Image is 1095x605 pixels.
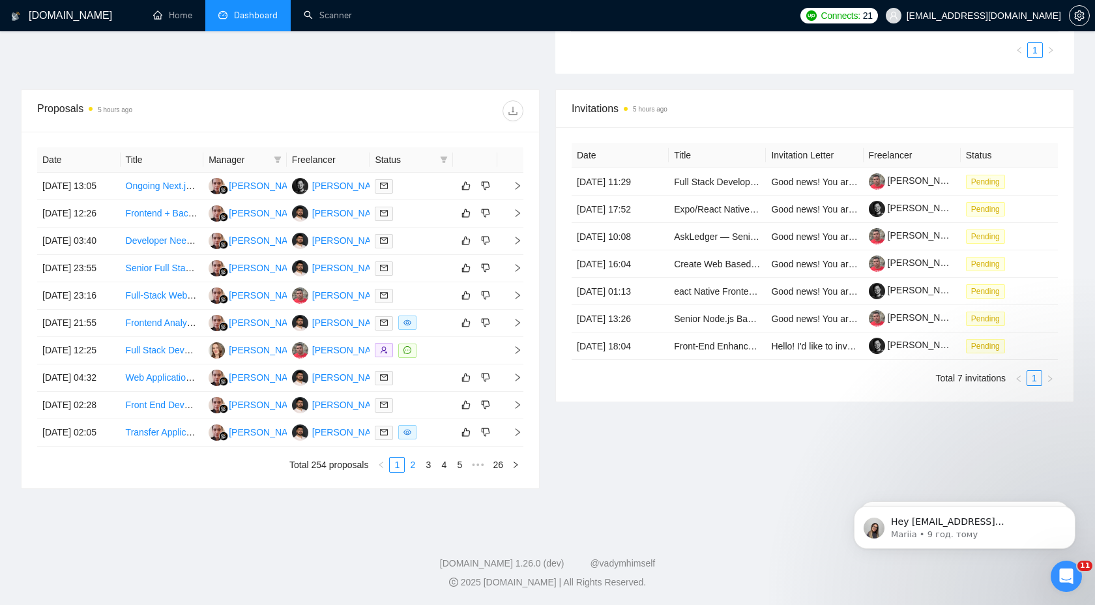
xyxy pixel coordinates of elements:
th: Date [37,147,121,173]
a: [PERSON_NAME] [869,203,963,213]
a: [PERSON_NAME] [869,312,963,323]
span: like [461,290,471,301]
div: [PERSON_NAME] [229,370,304,385]
span: like [461,235,471,246]
button: like [458,178,474,194]
button: dislike [478,370,493,385]
div: [PERSON_NAME] [229,398,304,412]
a: AU[PERSON_NAME] [209,235,304,245]
a: 4 [437,458,451,472]
span: left [377,461,385,469]
span: dislike [481,290,490,301]
span: left [1015,46,1023,54]
div: [PERSON_NAME] [312,398,387,412]
li: Next Page [1042,370,1058,386]
button: right [508,457,523,473]
img: c1O1MOctB-o4DI7RIPm54ktSQhr5U62Lv1Y6qMFn3RI11GOJ3GcnboeiiWJ0eJW1ER [869,338,885,354]
a: 1 [390,458,404,472]
button: dislike [478,233,493,248]
span: right [503,428,522,437]
a: Pending [966,340,1010,351]
button: download [503,100,523,121]
a: Expo/React Native - iOS first - Full Stack JS Preferred [674,204,892,214]
span: mail [380,264,388,272]
a: AU[PERSON_NAME] [209,207,304,218]
button: dislike [478,288,493,303]
td: [DATE] 01:13 [572,278,669,305]
img: AU [209,397,225,413]
td: Full Stack Developer (VPN + Cybersecurity Startup) [121,337,204,364]
td: [DATE] 03:40 [37,228,121,255]
a: Frontend + Backend Dev for AI-Powered Music Feedback Platform [126,208,396,218]
div: [PERSON_NAME] [229,179,304,193]
div: [PERSON_NAME] [312,288,387,302]
a: @vadymhimself [590,558,655,568]
img: AT [292,370,308,386]
span: like [461,263,471,273]
a: [PERSON_NAME] [869,230,963,241]
button: dislike [478,397,493,413]
span: dislike [481,317,490,328]
button: dislike [478,315,493,331]
td: eact Native Frontend Devs Needed for Construction Field App (Partner with Backend Team) [669,278,766,305]
td: Create Web Based Software to manage property vacancies [669,250,766,278]
li: Total 254 proposals [289,457,368,473]
button: setting [1069,5,1090,26]
img: BS [292,178,308,194]
td: Frontend Analyst for React/Next.js - API and Endpoint Analysis [121,310,204,337]
li: Next Page [1043,42,1058,58]
a: [DOMAIN_NAME] 1.26.0 (dev) [440,558,564,568]
span: right [503,291,522,300]
button: dislike [478,205,493,221]
span: message [403,346,411,354]
div: [PERSON_NAME] [229,288,304,302]
li: Next 5 Pages [467,457,488,473]
th: Title [121,147,204,173]
button: right [1042,370,1058,386]
a: Web Application for RFID-Based Game Venue (Backend + Dashboard + Leaderboards) [126,372,478,383]
th: Status [961,143,1058,168]
span: mail [380,319,388,327]
li: Total 7 invitations [936,370,1006,386]
span: right [503,318,522,327]
td: [DATE] 17:52 [572,196,669,223]
span: mail [380,182,388,190]
button: left [1011,370,1027,386]
div: [PERSON_NAME] [229,425,304,439]
span: Pending [966,257,1005,271]
span: dislike [481,427,490,437]
img: gigradar-bm.png [219,404,228,413]
a: Frontend Analyst for React/Next.js - API and Endpoint Analysis [126,317,379,328]
td: [DATE] 18:04 [572,332,669,360]
a: AU[PERSON_NAME] [209,399,304,409]
td: [DATE] 23:16 [37,282,121,310]
a: AU[PERSON_NAME] [209,317,304,327]
a: [PERSON_NAME] [869,340,963,350]
span: dislike [481,263,490,273]
span: mail [380,237,388,244]
a: Senior Node.js Backend Engineer for AI Media Generation Microservice [674,314,963,324]
td: Ongoing Next.js Web Developer for Real Estate Site [121,173,204,200]
button: left [373,457,389,473]
a: AU[PERSON_NAME] [209,289,304,300]
img: AU [209,178,225,194]
span: Pending [966,339,1005,353]
td: Full Stack Developer (VPN + Cybersecurity Startup) [669,168,766,196]
li: Previous Page [1011,370,1027,386]
td: [DATE] 16:04 [572,250,669,278]
span: right [503,346,522,355]
div: [PERSON_NAME] [312,261,387,275]
div: [PERSON_NAME] [312,316,387,330]
time: 5 hours ago [98,106,132,113]
img: c1O1MOctB-o4DI7RIPm54ktSQhr5U62Lv1Y6qMFn3RI11GOJ3GcnboeiiWJ0eJW1ER [869,283,885,299]
button: left [1012,42,1027,58]
span: right [1046,375,1054,383]
span: Pending [966,229,1005,244]
li: 5 [452,457,467,473]
td: [DATE] 12:26 [37,200,121,228]
span: like [461,427,471,437]
td: Frontend + Backend Dev for AI-Powered Music Feedback Platform [121,200,204,228]
button: like [458,397,474,413]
